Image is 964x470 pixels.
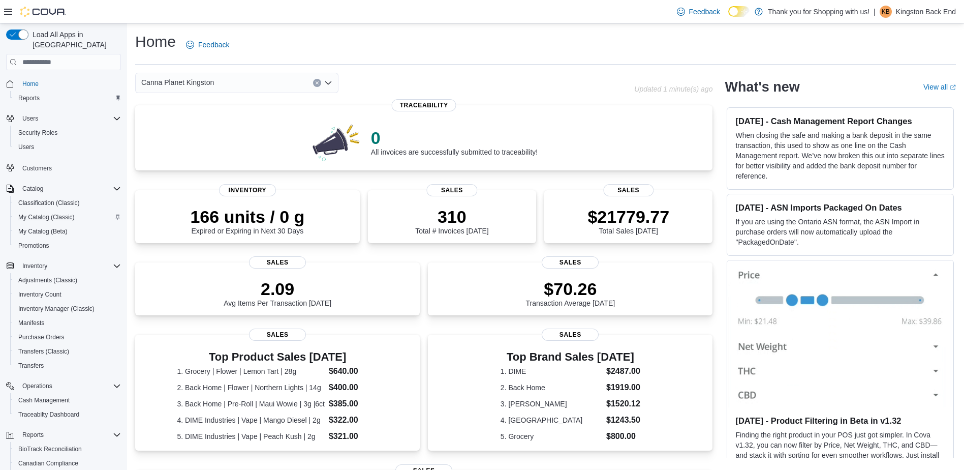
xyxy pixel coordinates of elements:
[22,80,39,88] span: Home
[18,183,47,195] button: Catalog
[14,360,121,372] span: Transfers
[415,207,488,227] p: 310
[329,430,378,443] dd: $321.00
[10,302,125,316] button: Inventory Manager (Classic)
[634,85,712,93] p: Updated 1 minute(s) ago
[22,382,52,390] span: Operations
[18,410,79,419] span: Traceabilty Dashboard
[14,408,121,421] span: Traceabilty Dashboard
[177,383,324,393] dt: 2. Back Home | Flower | Northern Lights | 14g
[18,290,61,299] span: Inventory Count
[18,260,51,272] button: Inventory
[18,143,34,151] span: Users
[880,6,892,18] div: Kingston Back End
[371,128,538,156] div: All invoices are successfully submitted to traceability!
[14,443,86,455] a: BioTrack Reconciliation
[190,207,304,235] div: Expired or Expiring in Next 30 Days
[882,6,890,18] span: KB
[10,273,125,287] button: Adjustments (Classic)
[606,365,640,377] dd: $2487.00
[606,398,640,410] dd: $1520.12
[224,279,331,299] p: 2.09
[14,317,121,329] span: Manifests
[18,183,121,195] span: Catalog
[371,128,538,148] p: 0
[14,197,121,209] span: Classification (Classic)
[10,287,125,302] button: Inventory Count
[14,331,69,343] a: Purchase Orders
[313,79,321,87] button: Clear input
[182,35,233,55] a: Feedback
[10,359,125,373] button: Transfers
[18,129,57,137] span: Security Roles
[22,185,43,193] span: Catalog
[526,279,615,307] div: Transaction Average [DATE]
[18,333,65,341] span: Purchase Orders
[14,240,53,252] a: Promotions
[427,184,477,196] span: Sales
[18,319,44,327] span: Manifests
[2,111,125,126] button: Users
[14,225,72,238] a: My Catalog (Beta)
[329,365,378,377] dd: $640.00
[14,92,44,104] a: Reports
[14,394,121,406] span: Cash Management
[10,239,125,253] button: Promotions
[392,99,456,111] span: Traceability
[10,210,125,224] button: My Catalog (Classic)
[14,274,81,286] a: Adjustments (Classic)
[14,443,121,455] span: BioTrack Reconciliation
[18,242,49,250] span: Promotions
[2,379,125,393] button: Operations
[501,366,602,376] dt: 1. DIME
[22,164,52,172] span: Customers
[28,30,121,50] span: Load All Apps in [GEOGRAPHIC_DATA]
[135,32,176,52] h1: Home
[18,260,121,272] span: Inventory
[14,317,48,329] a: Manifests
[22,114,38,123] span: Users
[735,217,945,247] p: If you are using the Ontario ASN format, the ASN Import in purchase orders will now automatically...
[310,122,363,162] img: 0
[501,415,602,425] dt: 4. [GEOGRAPHIC_DATA]
[329,398,378,410] dd: $385.00
[177,431,324,442] dt: 5. DIME Industries | Vape | Peach Kush | 2g
[606,381,640,394] dd: $1919.00
[14,345,73,358] a: Transfers (Classic)
[141,76,214,89] span: Canna Planet Kingston
[249,256,306,269] span: Sales
[735,116,945,126] h3: [DATE] - Cash Management Report Changes
[18,276,77,284] span: Adjustments (Classic)
[689,7,720,17] span: Feedback
[14,394,74,406] a: Cash Management
[2,259,125,273] button: Inventory
[542,256,599,269] span: Sales
[14,360,48,372] a: Transfers
[177,366,324,376] dt: 1. Grocery | Flower | Lemon Tart | 28g
[728,6,750,17] input: Dark Mode
[2,182,125,196] button: Catalog
[18,459,78,467] span: Canadian Compliance
[673,2,724,22] a: Feedback
[735,130,945,181] p: When closing the safe and making a bank deposit in the same transaction, this used to show as one...
[874,6,876,18] p: |
[18,112,121,125] span: Users
[10,126,125,140] button: Security Roles
[10,442,125,456] button: BioTrack Reconciliation
[18,112,42,125] button: Users
[501,351,640,363] h3: Top Brand Sales [DATE]
[18,305,95,313] span: Inventory Manager (Classic)
[542,329,599,341] span: Sales
[606,430,640,443] dd: $800.00
[14,457,82,469] a: Canadian Compliance
[768,6,869,18] p: Thank you for Shopping with us!
[18,380,121,392] span: Operations
[14,303,99,315] a: Inventory Manager (Classic)
[10,224,125,239] button: My Catalog (Beta)
[725,79,799,95] h2: What's new
[950,84,956,91] svg: External link
[923,83,956,91] a: View allExternal link
[14,211,79,223] a: My Catalog (Classic)
[14,331,121,343] span: Purchase Orders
